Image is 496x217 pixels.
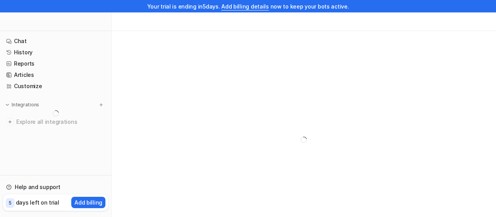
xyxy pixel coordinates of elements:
[3,116,108,127] a: Explore all integrations
[71,197,105,208] button: Add billing
[12,102,39,108] p: Integrations
[3,47,108,58] a: History
[3,69,108,80] a: Articles
[98,102,104,108] img: menu_add.svg
[16,198,59,207] p: days left on trial
[3,81,108,92] a: Customize
[3,101,41,109] button: Integrations
[3,36,108,47] a: Chat
[3,182,108,193] a: Help and support
[16,116,105,128] span: Explore all integrations
[6,118,14,126] img: explore all integrations
[5,102,10,108] img: expand menu
[74,198,102,207] p: Add billing
[3,58,108,69] a: Reports
[221,3,269,10] a: Add billing details
[9,200,12,207] p: 5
